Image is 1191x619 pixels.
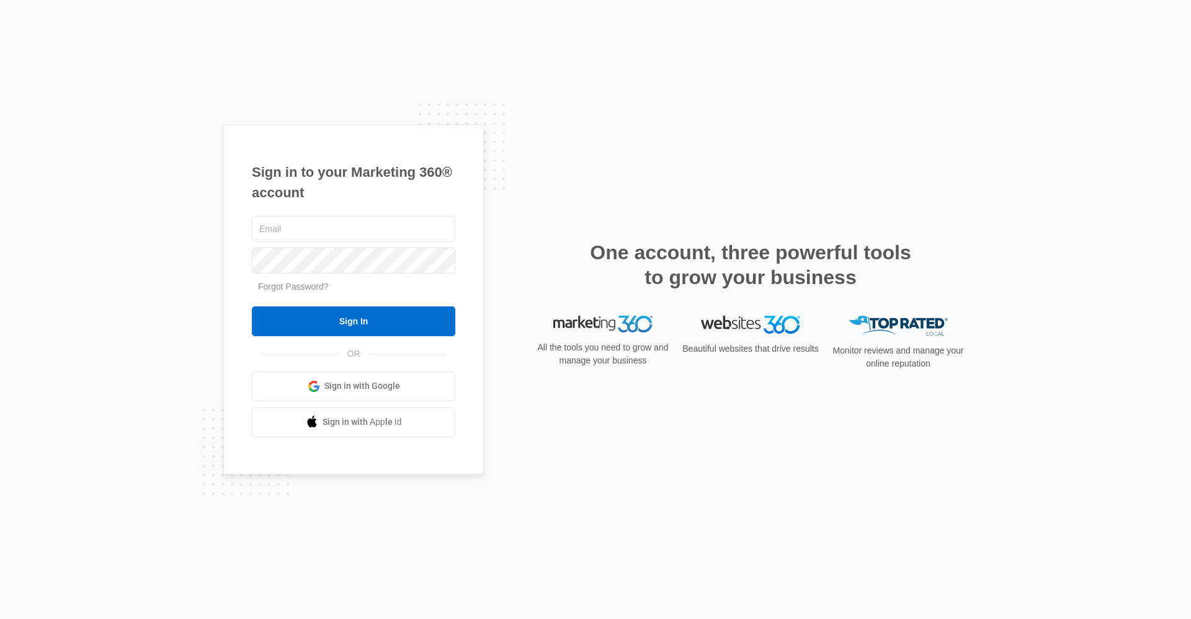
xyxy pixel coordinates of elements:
[258,282,329,292] a: Forgot Password?
[324,380,400,393] span: Sign in with Google
[681,342,820,355] p: Beautiful websites that drive results
[252,162,455,203] h1: Sign in to your Marketing 360® account
[252,407,455,437] a: Sign in with Apple Id
[252,306,455,336] input: Sign In
[323,416,402,429] span: Sign in with Apple Id
[339,347,369,360] span: OR
[533,341,672,367] p: All the tools you need to grow and manage your business
[553,316,653,333] img: Marketing 360
[586,240,915,290] h2: One account, three powerful tools to grow your business
[252,216,455,242] input: Email
[252,372,455,401] a: Sign in with Google
[849,316,948,336] img: Top Rated Local
[829,344,968,370] p: Monitor reviews and manage your online reputation
[701,316,800,334] img: Websites 360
